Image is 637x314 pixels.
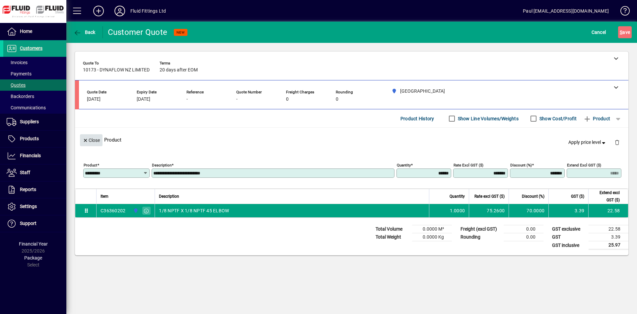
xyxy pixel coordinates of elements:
button: Delete [609,134,625,150]
span: - [186,97,188,102]
a: Communications [3,102,66,113]
span: Back [73,30,96,35]
app-page-header-button: Close [78,137,104,143]
span: Product [583,113,610,124]
a: Products [3,131,66,147]
div: Fluid Fittings Ltd [130,6,166,16]
app-page-header-button: Back [66,26,103,38]
span: Payments [7,71,32,76]
a: Settings [3,198,66,215]
span: Reports [20,187,36,192]
td: 25.97 [589,241,628,250]
button: Save [618,26,632,38]
button: Product History [398,113,437,125]
td: Total Weight [372,233,412,241]
span: Description [159,193,179,200]
button: Cancel [590,26,608,38]
span: Quotes [7,82,26,88]
td: Total Volume [372,225,412,233]
a: Backorders [3,91,66,102]
a: Reports [3,181,66,198]
span: AUCKLAND [131,207,139,214]
span: Communications [7,105,46,110]
td: 70.0000 [509,204,548,217]
app-page-header-button: Delete [609,139,625,145]
span: S [620,30,622,35]
mat-label: Product [84,163,97,167]
a: Suppliers [3,114,66,130]
a: Payments [3,68,66,79]
span: Item [101,193,108,200]
span: Settings [20,204,37,209]
span: Financials [20,153,41,158]
td: GST [549,233,589,241]
button: Profile [109,5,130,17]
span: Package [24,255,42,261]
td: 0.00 [504,225,543,233]
label: Show Line Volumes/Weights [457,115,519,122]
div: C36360202 [101,207,125,214]
span: Support [20,221,36,226]
span: ave [620,27,630,38]
mat-label: Quantity [397,163,411,167]
div: 75.2600 [473,207,505,214]
a: Invoices [3,57,66,68]
span: Staff [20,170,30,175]
span: NEW [177,30,185,35]
td: GST inclusive [549,241,589,250]
mat-label: Discount (%) [510,163,532,167]
span: Home [20,29,32,34]
span: [DATE] [87,97,101,102]
td: Freight (excl GST) [457,225,504,233]
span: Apply price level [568,139,607,146]
button: Back [72,26,97,38]
span: 0 [336,97,338,102]
td: 0.00 [504,233,543,241]
span: 20 days after EOM [160,67,198,73]
a: Knowledge Base [615,1,629,23]
span: 10173 - DYNAFLOW NZ LIMITED [83,67,150,73]
a: Quotes [3,79,66,91]
span: Products [20,136,39,141]
span: 0 [286,97,289,102]
td: 22.58 [589,225,628,233]
mat-label: Description [152,163,172,167]
span: Quantity [450,193,465,200]
button: Apply price level [566,137,609,149]
a: Staff [3,164,66,181]
span: Backorders [7,94,34,99]
span: [DATE] [137,97,150,102]
a: Financials [3,148,66,164]
td: 22.58 [588,204,628,217]
td: 0.0000 Kg [412,233,452,241]
button: Close [80,134,103,146]
span: 1/8 NPTF X 1/8 NPTF 45 ELBOW [159,207,229,214]
span: 1.0000 [450,207,465,214]
td: 3.39 [548,204,588,217]
td: 0.0000 M³ [412,225,452,233]
span: Discount (%) [522,193,544,200]
label: Show Cost/Profit [538,115,577,122]
span: Financial Year [19,241,48,247]
mat-label: Extend excl GST ($) [567,163,601,167]
span: Rate excl GST ($) [474,193,505,200]
span: - [236,97,238,102]
div: Product [75,128,628,152]
span: Invoices [7,60,28,65]
td: Rounding [457,233,504,241]
a: Home [3,23,66,40]
mat-label: Rate excl GST ($) [454,163,483,167]
span: GST ($) [571,193,584,200]
button: Add [88,5,109,17]
span: Cancel [592,27,606,38]
span: Close [83,135,100,146]
button: Product [580,113,613,125]
div: Paul [EMAIL_ADDRESS][DOMAIN_NAME] [523,6,609,16]
a: Support [3,215,66,232]
span: Product History [400,113,434,124]
span: Suppliers [20,119,39,124]
td: GST exclusive [549,225,589,233]
td: 3.39 [589,233,628,241]
span: Extend excl GST ($) [593,189,620,204]
div: Customer Quote [108,27,168,38]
